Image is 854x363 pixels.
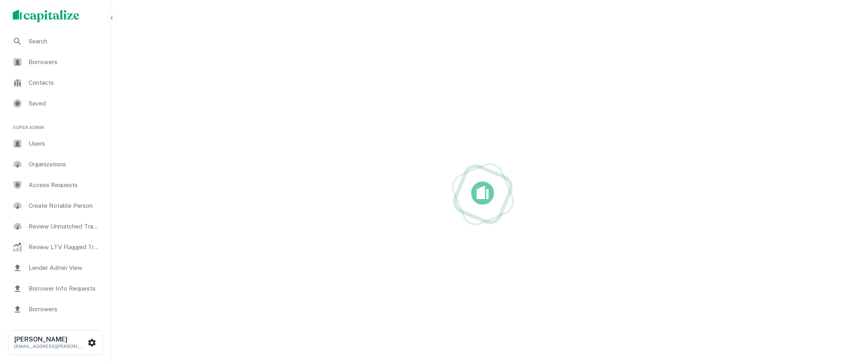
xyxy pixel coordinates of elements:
[29,263,100,273] span: Lender Admin View
[6,258,105,277] a: Lender Admin View
[29,242,100,252] span: Review LTV Flagged Transactions
[6,300,105,319] a: Borrowers
[29,284,100,293] span: Borrower Info Requests
[29,99,100,108] span: Saved
[6,53,105,72] a: Borrowers
[6,73,105,92] a: Contacts
[6,94,105,113] a: Saved
[814,299,854,338] iframe: Chat Widget
[13,10,80,22] img: capitalize-logo.png
[14,336,86,343] h6: [PERSON_NAME]
[29,57,100,67] span: Borrowers
[6,217,105,236] a: Review Unmatched Transactions
[6,32,105,51] a: Search
[6,155,105,174] a: Organizations
[6,134,105,153] a: Users
[6,115,105,134] li: Super Admin
[29,37,100,46] span: Search
[29,139,100,148] span: Users
[14,343,86,350] p: [EMAIL_ADDRESS][PERSON_NAME][DOMAIN_NAME]
[29,160,100,169] span: Organizations
[29,180,100,190] span: Access Requests
[8,330,103,355] button: [PERSON_NAME][EMAIL_ADDRESS][PERSON_NAME][DOMAIN_NAME]
[29,201,100,211] span: Create Notable Person
[6,238,105,257] a: Review LTV Flagged Transactions
[6,176,105,195] a: Access Requests
[6,196,105,215] a: Create Notable Person
[29,304,100,314] span: Borrowers
[29,222,100,231] span: Review Unmatched Transactions
[6,279,105,298] a: Borrower Info Requests
[29,78,100,88] span: Contacts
